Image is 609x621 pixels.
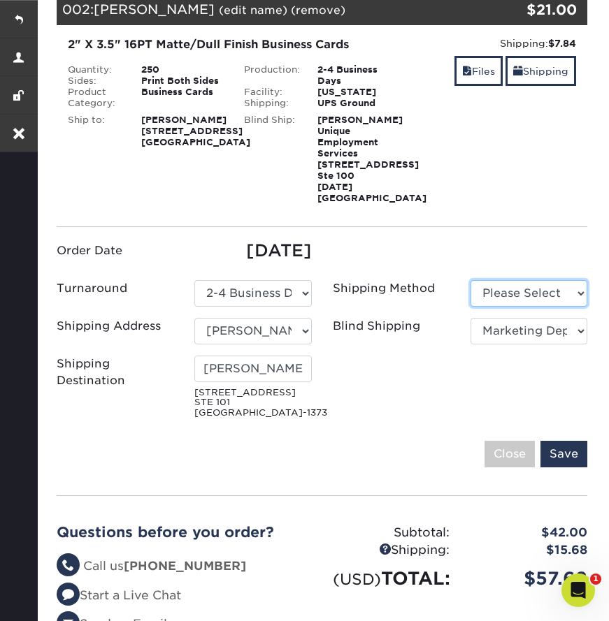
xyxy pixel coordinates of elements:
[460,565,598,592] div: $57.68
[57,75,131,87] div: Sides:
[540,441,587,467] input: Save
[68,36,400,53] div: 2" X 3.5" 16PT Matte/Dull Finish Business Cards
[307,98,410,109] div: UPS Ground
[322,565,460,592] div: TOTAL:
[57,557,312,576] li: Call us
[234,64,307,87] div: Production:
[485,441,535,467] input: Close
[322,541,460,560] div: Shipping:
[194,388,311,418] small: [STREET_ADDRESS] STE 101 [GEOGRAPHIC_DATA]-1373
[194,238,311,263] div: [DATE]
[131,87,234,109] div: Business Cards
[460,524,598,542] div: $42.00
[219,3,287,17] a: (edit name)
[590,573,601,585] span: 1
[462,66,472,77] span: files
[333,318,420,335] label: Blind Shipping
[234,115,307,204] div: Blind Ship:
[317,115,427,203] strong: [PERSON_NAME] Unique Employment Services [STREET_ADDRESS] Ste 100 [DATE][GEOGRAPHIC_DATA]
[234,87,307,98] div: Facility:
[94,1,215,17] span: [PERSON_NAME]
[454,56,503,86] a: Files
[333,570,381,588] small: (USD)
[57,115,131,148] div: Ship to:
[513,66,523,77] span: shipping
[291,3,345,17] a: (remove)
[234,98,307,109] div: Shipping:
[421,36,576,50] div: Shipping:
[322,524,460,542] div: Subtotal:
[57,64,131,75] div: Quantity:
[124,559,246,573] strong: [PHONE_NUMBER]
[548,38,576,49] strong: $7.84
[57,242,122,259] label: Order Date
[506,56,576,86] a: Shipping
[141,115,250,147] strong: [PERSON_NAME] [STREET_ADDRESS] [GEOGRAPHIC_DATA]
[57,280,127,297] label: Turnaround
[561,573,595,607] iframe: Intercom live chat
[131,64,234,75] div: 250
[57,524,312,541] h2: Questions before you order?
[307,64,410,87] div: 2-4 Business Days
[57,87,131,109] div: Product Category:
[307,87,410,98] div: [US_STATE]
[57,588,181,602] a: Start a Live Chat
[57,356,173,389] label: Shipping Destination
[57,318,161,335] label: Shipping Address
[131,75,234,87] div: Print Both Sides
[333,280,435,297] label: Shipping Method
[460,541,598,560] div: $15.68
